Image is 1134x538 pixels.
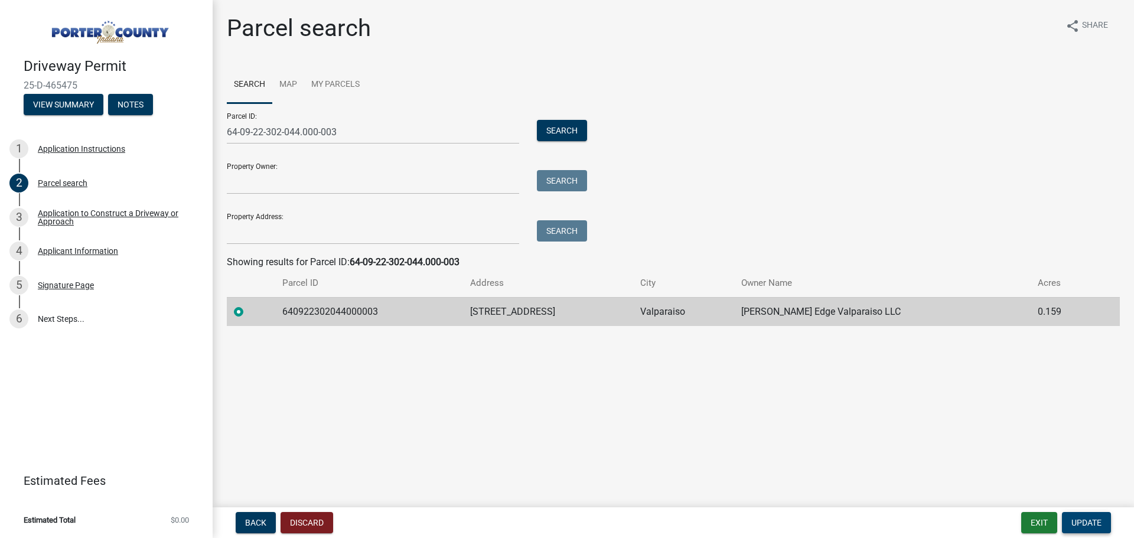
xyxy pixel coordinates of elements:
div: Applicant Information [38,247,118,255]
td: [STREET_ADDRESS] [463,297,633,326]
button: Discard [281,512,333,533]
span: Update [1071,518,1102,527]
button: View Summary [24,94,103,115]
span: Share [1082,19,1108,33]
button: Back [236,512,276,533]
th: City [633,269,734,297]
h4: Driveway Permit [24,58,203,75]
div: Parcel search [38,179,87,187]
a: My Parcels [304,66,367,104]
a: Map [272,66,304,104]
div: 5 [9,276,28,295]
span: 25-D-465475 [24,80,189,91]
h1: Parcel search [227,14,371,43]
span: $0.00 [171,516,189,524]
div: 4 [9,242,28,260]
div: 2 [9,174,28,193]
a: Search [227,66,272,104]
button: Update [1062,512,1111,533]
img: Porter County, Indiana [24,12,194,45]
div: Signature Page [38,281,94,289]
td: 640922302044000003 [275,297,463,326]
th: Address [463,269,633,297]
div: Application to Construct a Driveway or Approach [38,209,194,226]
i: share [1065,19,1080,33]
div: Application Instructions [38,145,125,153]
div: Showing results for Parcel ID: [227,255,1120,269]
th: Acres [1031,269,1095,297]
button: Notes [108,94,153,115]
wm-modal-confirm: Notes [108,100,153,110]
button: Search [537,170,587,191]
span: Back [245,518,266,527]
span: Estimated Total [24,516,76,524]
div: 3 [9,208,28,227]
button: shareShare [1056,14,1117,37]
td: Valparaiso [633,297,734,326]
div: 1 [9,139,28,158]
button: Search [537,220,587,242]
th: Parcel ID [275,269,463,297]
strong: 64-09-22-302-044.000-003 [350,256,460,268]
wm-modal-confirm: Summary [24,100,103,110]
a: Estimated Fees [9,469,194,493]
td: 0.159 [1031,297,1095,326]
div: 6 [9,309,28,328]
button: Search [537,120,587,141]
button: Exit [1021,512,1057,533]
td: [PERSON_NAME] Edge Valparaiso LLC [734,297,1031,326]
th: Owner Name [734,269,1031,297]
